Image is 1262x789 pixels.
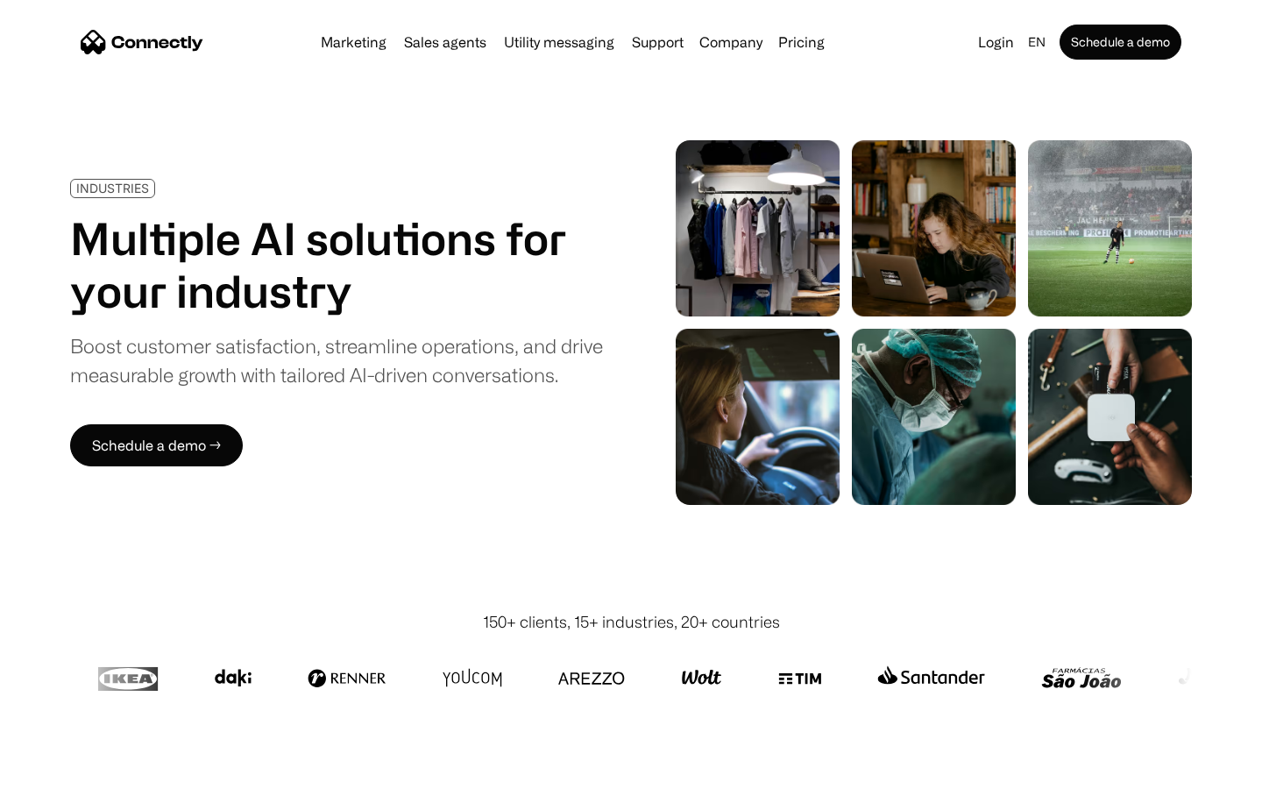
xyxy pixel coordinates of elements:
a: Pricing [771,35,832,49]
aside: Language selected: English [18,757,105,783]
div: en [1028,30,1046,54]
a: Utility messaging [497,35,621,49]
div: Boost customer satisfaction, streamline operations, and drive measurable growth with tailored AI-... [70,331,603,389]
a: Support [625,35,691,49]
div: Company [699,30,762,54]
a: Schedule a demo → [70,424,243,466]
div: INDUSTRIES [76,181,149,195]
a: Schedule a demo [1060,25,1181,60]
h1: Multiple AI solutions for your industry [70,212,603,317]
a: Sales agents [397,35,493,49]
ul: Language list [35,758,105,783]
a: Login [971,30,1021,54]
div: 150+ clients, 15+ industries, 20+ countries [483,610,780,634]
a: Marketing [314,35,393,49]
